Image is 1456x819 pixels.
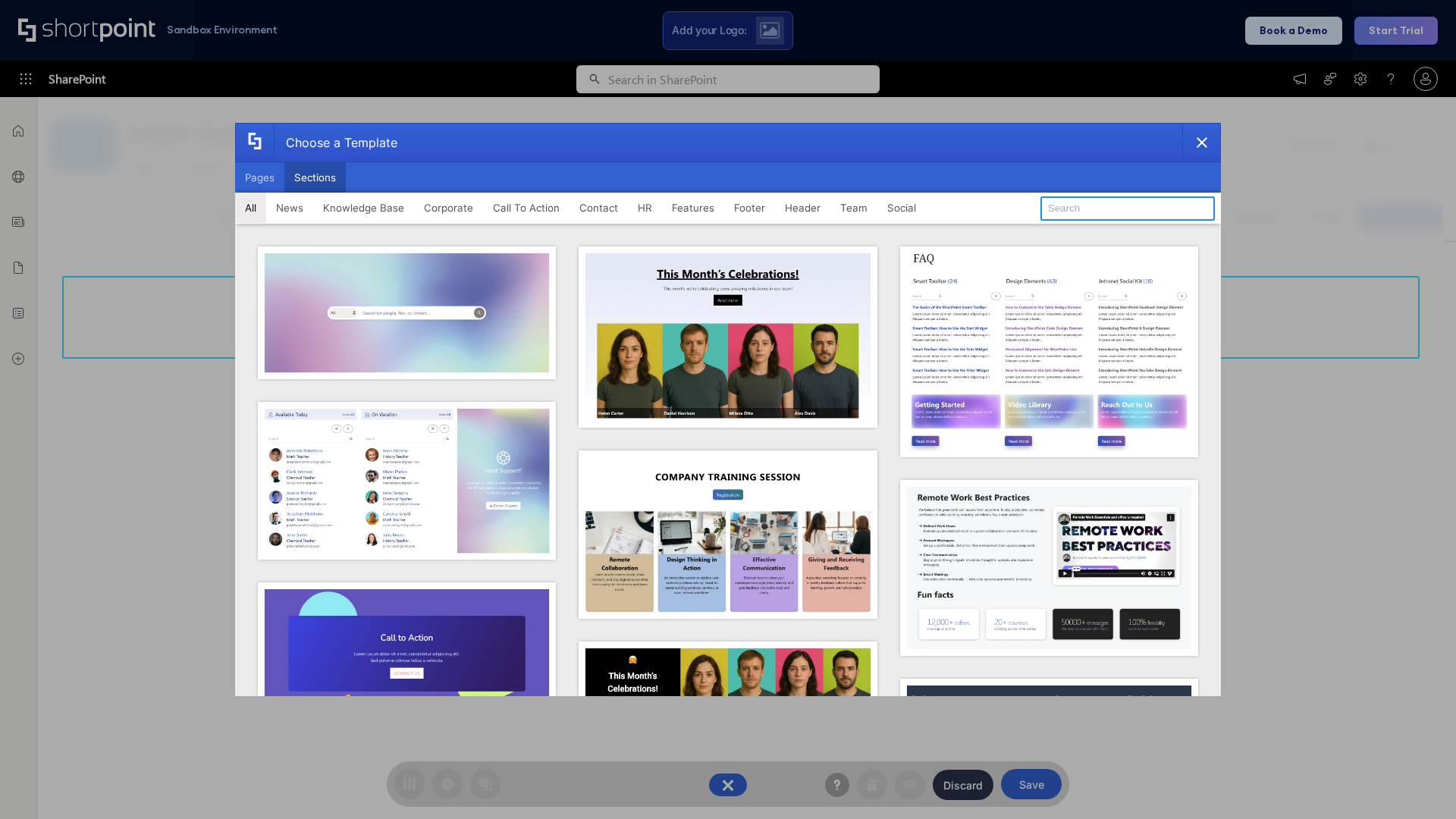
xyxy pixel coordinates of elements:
[274,124,397,162] div: Choose a Template
[284,162,346,193] button: Sections
[1040,196,1215,221] input: Search
[483,193,570,223] button: Call To Action
[724,193,775,223] button: Footer
[235,123,1221,696] div: template selector
[235,193,266,223] button: All
[830,193,877,223] button: Team
[1380,746,1456,819] iframe: Chat Widget
[877,193,926,223] button: Social
[570,193,628,223] button: Contact
[775,193,830,223] button: Header
[266,193,313,223] button: News
[313,193,414,223] button: Knowledge Base
[628,193,662,223] button: HR
[235,162,284,193] button: Pages
[662,193,724,223] button: Features
[414,193,483,223] button: Corporate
